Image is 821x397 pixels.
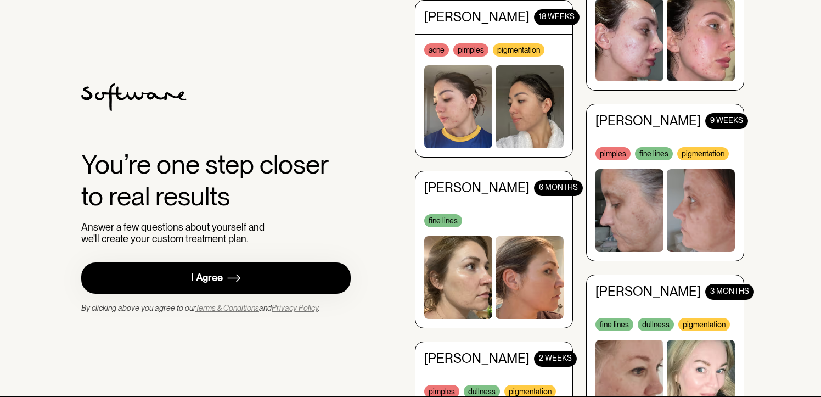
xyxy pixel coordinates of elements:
div: 3 MONTHS [705,282,754,298]
div: 9 WEEKS [705,111,748,127]
div: You’re one step closer to real results [81,149,351,212]
div: dullness [464,383,500,396]
div: I Agree [191,272,223,284]
div: pigmentation [677,146,729,159]
div: 2 WEEKS [534,349,577,365]
div: [PERSON_NAME] [424,349,530,365]
div: fine lines [424,213,462,226]
div: pimples [595,146,631,159]
div: pimples [453,42,488,55]
div: [PERSON_NAME] [595,282,701,298]
div: fine lines [635,146,673,159]
div: dullness [638,316,674,329]
div: pigmentation [493,42,544,55]
div: Answer a few questions about yourself and we'll create your custom treatment plan. [81,221,269,245]
a: Privacy Policy [272,304,318,312]
div: pigmentation [678,316,730,329]
a: I Agree [81,262,351,294]
div: 6 months [534,178,583,194]
div: [PERSON_NAME] [424,8,530,24]
div: fine lines [595,316,633,329]
div: pimples [424,383,459,396]
a: Terms & Conditions [195,304,259,312]
div: By clicking above you agree to our and . [81,303,320,314]
div: acne [424,42,449,55]
div: 18 WEEKS [534,8,580,24]
div: [PERSON_NAME] [424,178,530,194]
div: pigmentation [504,383,556,396]
div: [PERSON_NAME] [595,111,701,127]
